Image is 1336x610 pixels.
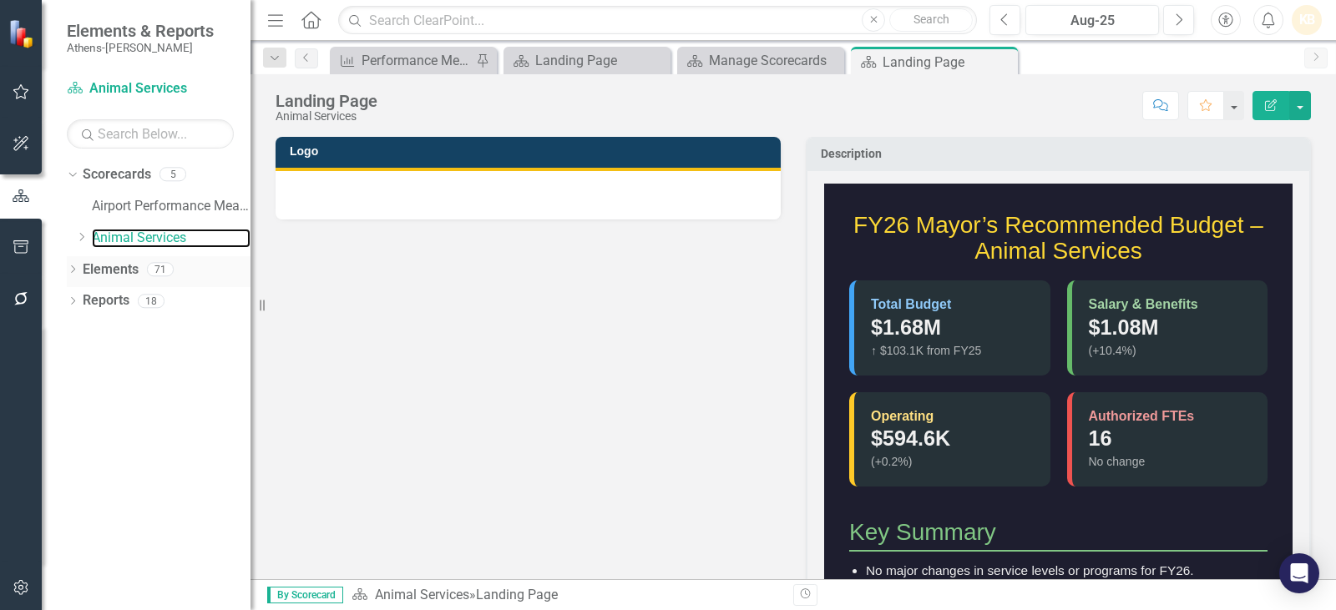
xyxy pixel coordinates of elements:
a: Animal Services [67,79,234,98]
h3: Description [821,148,1302,160]
div: » [352,586,781,605]
div: 18 [138,294,164,308]
div: Performance Measures [362,50,472,71]
input: Search Below... [67,119,234,149]
button: KB [1292,5,1322,35]
span: (+0.2%) [871,455,912,468]
strong: $594.6K [871,426,950,450]
input: Search ClearPoint... [338,6,977,35]
small: Athens-[PERSON_NAME] [67,41,214,54]
strong: 16 [1089,426,1112,450]
button: Aug-25 [1025,5,1159,35]
a: Animal Services [92,229,250,248]
a: Airport Performance Measures [92,197,250,216]
div: Open Intercom Messenger [1279,553,1319,593]
h3: Authorized FTEs [1089,409,1252,424]
span: No change [1089,455,1146,468]
a: Manage Scorecards [681,50,840,71]
strong: $1.68M [871,315,941,339]
div: Landing Page [535,50,666,71]
div: Landing Page [276,92,377,110]
span: By Scorecard [267,587,343,603]
span: (+10.4%) [1089,344,1136,357]
div: Manage Scorecards [709,50,840,71]
div: Animal Services [276,110,377,123]
a: Landing Page [508,50,666,71]
button: Search [889,8,973,32]
h1: FY26 Mayor’s Recommended Budget – Animal Services [849,213,1268,265]
h3: Logo [290,145,772,158]
a: Animal Services [375,587,469,602]
img: ClearPoint Strategy [7,18,38,49]
h2: Key Summary [849,520,1268,552]
a: Elements [83,260,139,280]
div: 5 [159,168,186,182]
h3: Salary & Benefits [1089,297,1252,312]
div: 71 [147,262,174,276]
a: Performance Measures [334,50,472,71]
div: Aug-25 [1031,11,1153,31]
span: Search [913,13,949,26]
div: Landing Page [883,52,1014,73]
strong: $1.08M [1089,315,1159,339]
a: Scorecards [83,165,151,184]
div: Landing Page [476,587,558,602]
span: Elements & Reports [67,21,214,41]
li: No major changes in service levels or programs for FY26. [866,559,1268,582]
a: Reports [83,291,129,310]
h3: Total Budget [871,297,1034,312]
span: ↑ $103.1K from FY25 [871,344,981,357]
h3: Operating [871,409,1034,424]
